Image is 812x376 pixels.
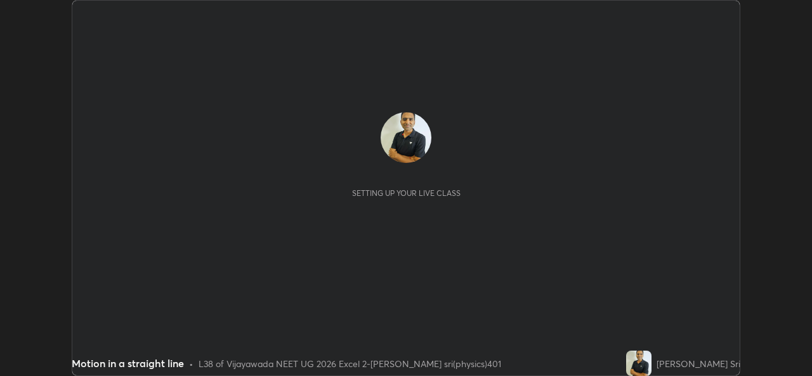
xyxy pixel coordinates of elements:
[199,357,501,370] div: L38 of Vijayawada NEET UG 2026 Excel 2-[PERSON_NAME] sri(physics)401
[189,357,193,370] div: •
[657,357,740,370] div: [PERSON_NAME] Sri
[72,356,184,371] div: Motion in a straight line
[381,112,431,163] img: 8cdf2cbeadb44997afde3c91ced77820.jpg
[352,188,461,198] div: Setting up your live class
[626,351,652,376] img: 8cdf2cbeadb44997afde3c91ced77820.jpg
